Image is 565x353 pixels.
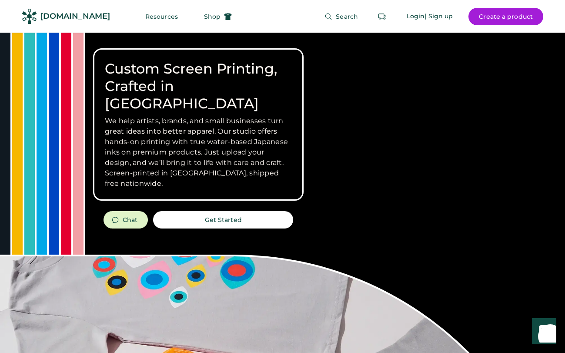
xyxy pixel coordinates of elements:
span: Search [336,13,358,20]
span: Shop [204,13,221,20]
div: | Sign up [425,12,453,21]
button: Create a product [468,8,543,25]
button: Resources [135,8,188,25]
h3: We help artists, brands, and small businesses turn great ideas into better apparel. Our studio of... [105,116,292,189]
button: Get Started [153,211,293,229]
iframe: Front Chat [524,314,561,351]
button: Chat [104,211,148,229]
div: [DOMAIN_NAME] [40,11,110,22]
h1: Custom Screen Printing, Crafted in [GEOGRAPHIC_DATA] [105,60,292,112]
button: Shop [194,8,242,25]
button: Search [314,8,368,25]
img: Rendered Logo - Screens [22,9,37,24]
button: Retrieve an order [374,8,391,25]
div: Login [407,12,425,21]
